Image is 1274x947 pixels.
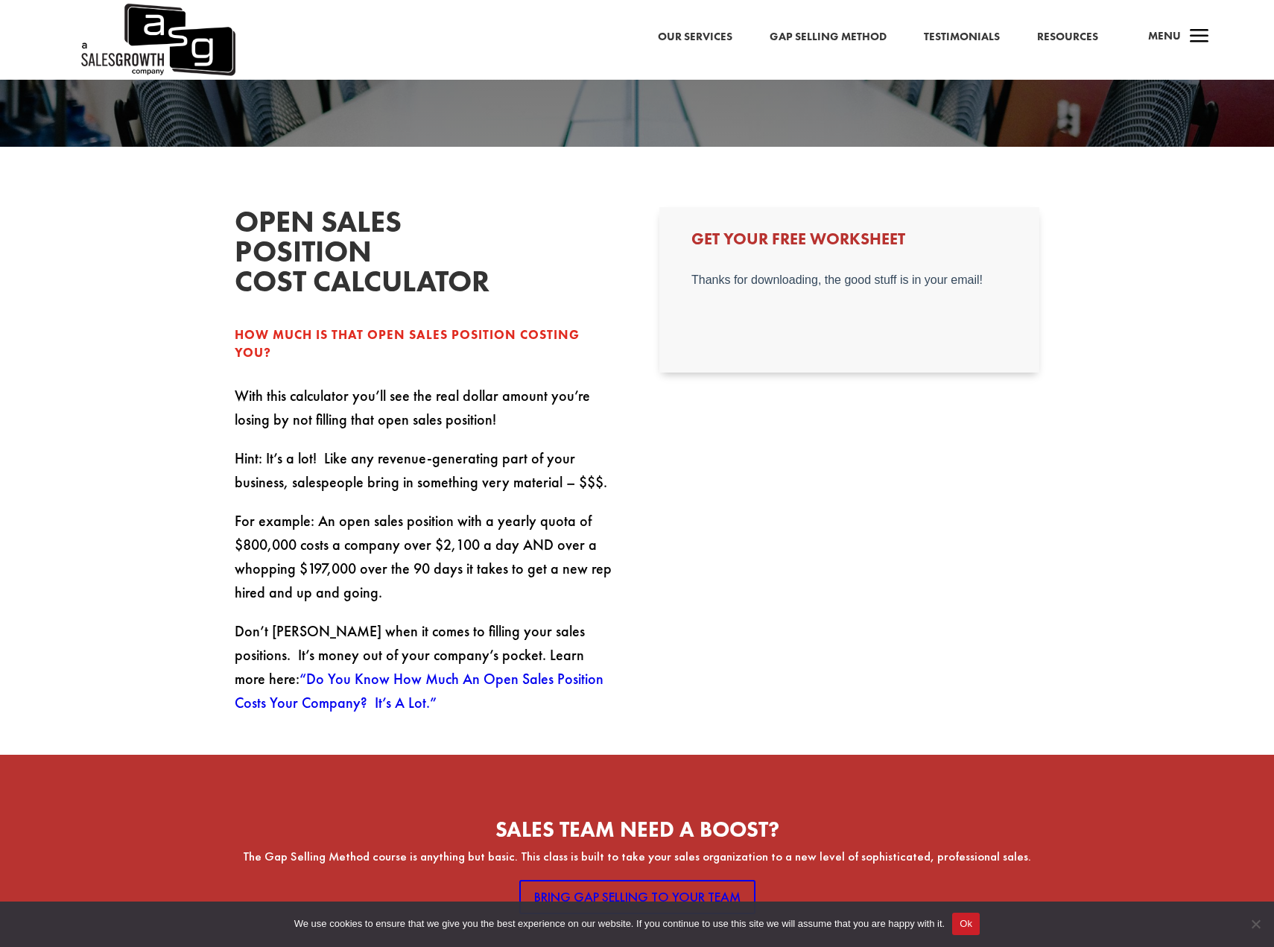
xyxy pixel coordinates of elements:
[235,207,458,304] h2: Open sales Position Cost Calculator
[924,28,1000,47] a: Testimonials
[45,819,1229,848] h2: SALES TEAM NEED A BOOST?
[235,446,615,509] p: Hint: It’s a lot! Like any revenue-generating part of your business, salespeople bring in somethi...
[691,231,1007,255] h3: Get Your Free Worksheet
[770,28,887,47] a: Gap Selling Method
[1185,22,1214,52] span: a
[294,916,945,931] span: We use cookies to ensure that we give you the best experience on our website. If you continue to ...
[1148,28,1181,43] span: Menu
[45,848,1229,866] p: The Gap Selling Method course is anything but basic. This class is built to take your sales organ...
[235,619,615,715] p: Don’t [PERSON_NAME] when it comes to filling your sales positions. It’s money out of your company...
[952,913,980,935] button: Ok
[658,28,732,47] a: Our Services
[235,509,615,619] p: For example: An open sales position with a yearly quota of $800,000 costs a company over $2,100 a...
[235,384,615,446] p: With this calculator you’ll see the real dollar amount you’re losing by not filling that open sal...
[235,669,603,712] a: “Do You Know How Much An Open Sales Position Costs Your Company? It’s A Lot.”
[1248,916,1263,931] span: No
[691,273,1007,288] iframe: Form 0
[519,880,755,913] a: Bring Gap Selling to Your Team
[1037,28,1098,47] a: Resources
[235,326,615,362] div: How much is that open sales position costing you?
